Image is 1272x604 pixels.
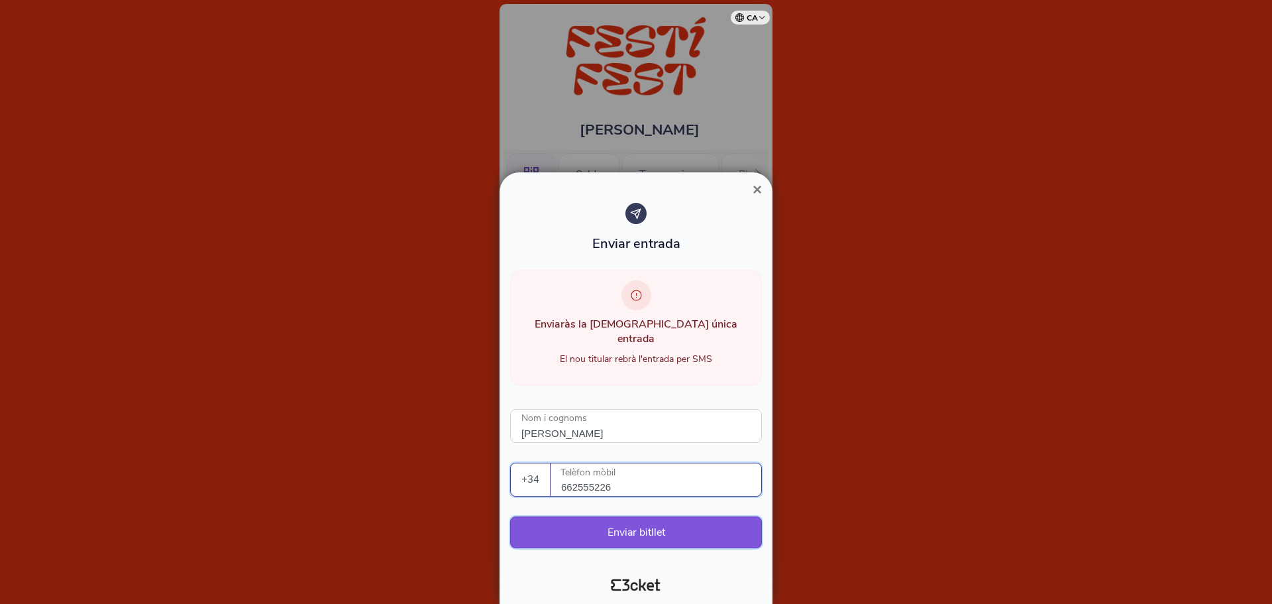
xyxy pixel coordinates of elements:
[531,353,741,365] div: El nou titular rebrà l'entrada per SMS
[592,235,680,253] span: Enviar entrada
[510,409,598,428] label: Nom i cognoms
[561,463,761,496] input: Telèfon mòbil
[535,317,737,346] span: Enviaràs la [DEMOGRAPHIC_DATA] única entrada
[753,180,762,198] span: ×
[510,409,762,443] input: Nom i cognoms
[551,463,763,482] label: Telèfon mòbil
[510,516,762,548] button: Enviar bitllet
